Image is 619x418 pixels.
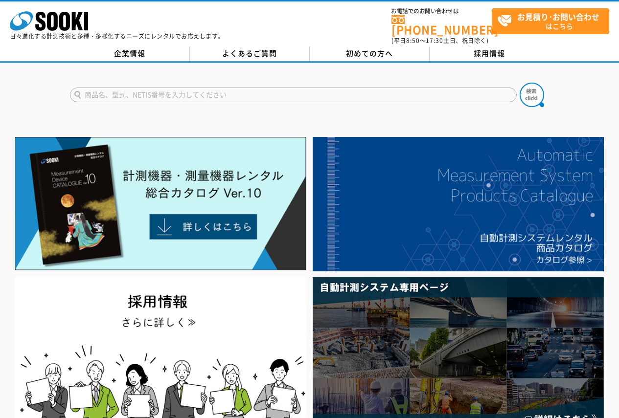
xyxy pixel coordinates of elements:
[15,137,306,270] img: Catalog Ver10
[497,9,609,33] span: はこちら
[426,36,443,45] span: 17:30
[391,36,488,45] span: (平日 ～ 土日、祝日除く)
[190,46,310,61] a: よくあるご質問
[313,137,604,271] img: 自動計測システムカタログ
[10,33,224,39] p: 日々進化する計測技術と多種・多様化するニーズにレンタルでお応えします。
[391,15,492,35] a: [PHONE_NUMBER]
[70,88,517,102] input: 商品名、型式、NETIS番号を入力してください
[391,8,492,14] span: お電話でのお問い合わせは
[310,46,430,61] a: 初めての方へ
[492,8,609,34] a: お見積り･お問い合わせはこちら
[520,83,544,107] img: btn_search.png
[346,48,393,59] span: 初めての方へ
[430,46,550,61] a: 採用情報
[406,36,420,45] span: 8:50
[70,46,190,61] a: 企業情報
[517,11,599,22] strong: お見積り･お問い合わせ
